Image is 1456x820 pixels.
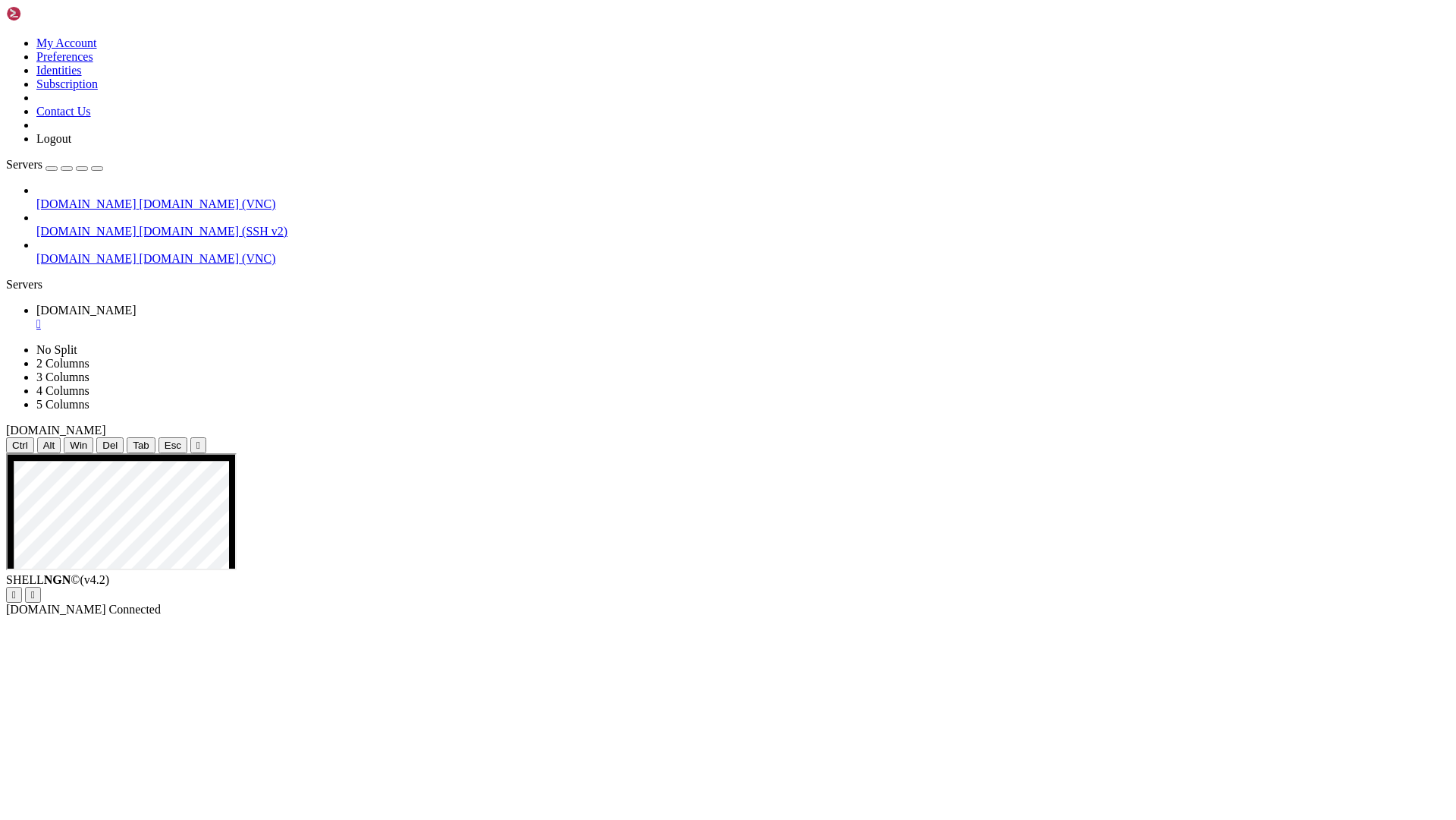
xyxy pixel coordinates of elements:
span: Del [102,440,118,451]
a: Subscription [36,77,98,90]
button:  [25,587,41,603]
span: [DOMAIN_NAME] [36,252,136,265]
li: [DOMAIN_NAME] [DOMAIN_NAME] (SSH v2) [36,211,1450,238]
a: Identities [36,64,82,77]
span: [DOMAIN_NAME] [36,304,136,317]
b: NGN [44,573,71,586]
a: 4 Columns [36,384,89,397]
button: Tab [127,437,155,453]
span: Servers [6,158,42,171]
span: Esc [165,440,181,451]
a: Logout [36,132,71,145]
span: [DOMAIN_NAME] (SSH v2) [140,225,288,238]
button:  [190,437,206,453]
li: [DOMAIN_NAME] [DOMAIN_NAME] (VNC) [36,184,1450,211]
a: Preferences [36,50,93,63]
button: Alt [37,437,61,453]
a: Servers [6,158,103,171]
button: Win [64,437,93,453]
span: SHELL © [6,573,109,586]
a: [DOMAIN_NAME] [DOMAIN_NAME] (VNC) [36,252,1450,266]
span: Win [70,440,87,451]
a: My Account [36,36,97,49]
span: 4.2.0 [80,573,110,586]
span: Alt [43,440,55,451]
button: Del [96,437,124,453]
div: Servers [6,278,1450,292]
button:  [6,587,22,603]
a: [DOMAIN_NAME] [DOMAIN_NAME] (SSH v2) [36,225,1450,238]
span: [DOMAIN_NAME] (VNC) [140,197,276,210]
span: [DOMAIN_NAME] (VNC) [140,252,276,265]
span: [DOMAIN_NAME] [6,424,106,437]
img: Shellngn [6,6,93,21]
a: [DOMAIN_NAME] [DOMAIN_NAME] (VNC) [36,197,1450,211]
a:  [36,317,1450,331]
span: Tab [133,440,149,451]
button: Ctrl [6,437,34,453]
div:  [196,440,200,451]
li: [DOMAIN_NAME] [DOMAIN_NAME] (VNC) [36,238,1450,266]
a: 3 Columns [36,371,89,383]
a: 5 Columns [36,398,89,411]
span: Connected [109,603,161,616]
button: Esc [158,437,187,453]
span: [DOMAIN_NAME] [36,197,136,210]
span: [DOMAIN_NAME] [36,225,136,238]
div:  [12,589,16,601]
a: home.ycloud.info [36,304,1450,331]
span: Ctrl [12,440,28,451]
span: [DOMAIN_NAME] [6,603,106,616]
a: No Split [36,343,77,356]
a: Contact Us [36,105,91,118]
a: 2 Columns [36,357,89,370]
div:  [31,589,35,601]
